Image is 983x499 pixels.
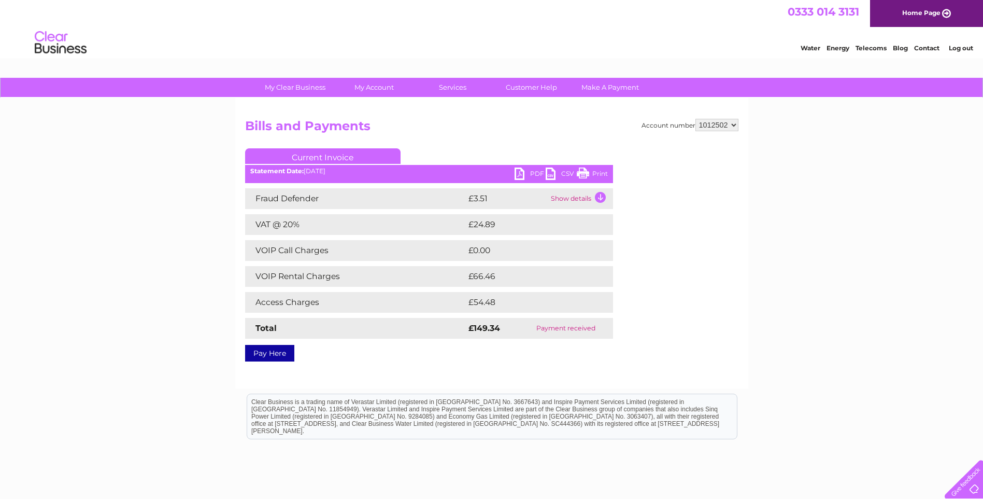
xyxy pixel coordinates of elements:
[548,188,613,209] td: Show details
[245,188,466,209] td: Fraud Defender
[468,323,500,333] strong: £149.34
[519,318,613,339] td: Payment received
[567,78,653,97] a: Make A Payment
[245,168,613,175] div: [DATE]
[245,214,466,235] td: VAT @ 20%
[801,44,820,52] a: Water
[893,44,908,52] a: Blog
[331,78,417,97] a: My Account
[255,323,277,333] strong: Total
[515,168,546,183] a: PDF
[489,78,574,97] a: Customer Help
[245,292,466,313] td: Access Charges
[247,6,737,50] div: Clear Business is a trading name of Verastar Limited (registered in [GEOGRAPHIC_DATA] No. 3667643...
[914,44,939,52] a: Contact
[410,78,495,97] a: Services
[466,240,589,261] td: £0.00
[245,345,294,362] a: Pay Here
[546,168,577,183] a: CSV
[245,266,466,287] td: VOIP Rental Charges
[245,119,738,138] h2: Bills and Payments
[466,292,593,313] td: £54.48
[642,119,738,131] div: Account number
[466,188,548,209] td: £3.51
[252,78,338,97] a: My Clear Business
[245,240,466,261] td: VOIP Call Charges
[245,148,401,164] a: Current Invoice
[250,167,304,175] b: Statement Date:
[827,44,849,52] a: Energy
[466,214,593,235] td: £24.89
[34,27,87,59] img: logo.png
[856,44,887,52] a: Telecoms
[466,266,593,287] td: £66.46
[949,44,973,52] a: Log out
[788,5,859,18] a: 0333 014 3131
[577,168,608,183] a: Print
